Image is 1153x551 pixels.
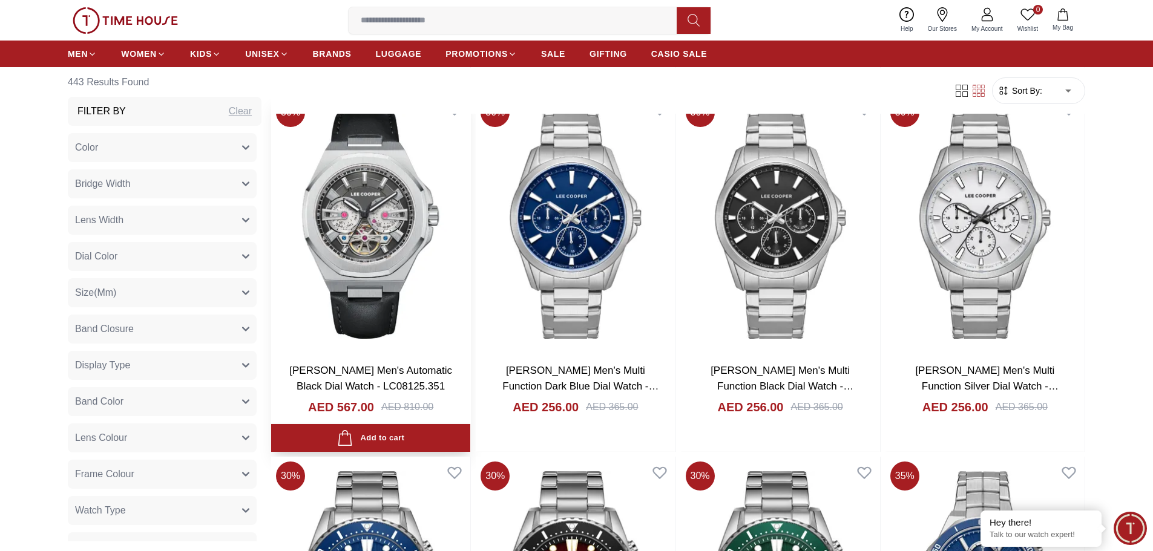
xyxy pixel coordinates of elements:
a: LUGGAGE [376,43,422,65]
span: 0 [1033,5,1043,15]
button: Size(Mm) [68,278,257,307]
span: LUGGAGE [376,48,422,60]
a: GIFTING [590,43,627,65]
span: CASIO SALE [651,48,708,60]
span: Watch Type [75,503,126,518]
a: UNISEX [245,43,288,65]
a: [PERSON_NAME] Men's Multi Function Dark Blue Dial Watch - LC08105.390 [502,365,659,407]
p: Talk to our watch expert! [990,530,1092,540]
div: AED 810.00 [381,400,433,414]
h4: AED 256.00 [922,399,988,416]
a: SALE [541,43,565,65]
a: WOMEN [121,43,166,65]
span: Size(Mm) [75,285,116,300]
a: Our Stores [921,5,964,36]
button: Band Closure [68,315,257,344]
button: Dial Color [68,242,257,271]
div: AED 365.00 [586,400,638,414]
a: [PERSON_NAME] Men's Automatic Black Dial Watch - LC08125.351 [289,365,452,392]
span: 35 % [890,461,919,491]
a: KIDS [190,43,221,65]
div: Add to cart [337,430,404,446]
button: Lens Colour [68,423,257,452]
div: Hey there! [990,517,1092,529]
div: Chat Widget [1114,512,1147,545]
span: UNISEX [245,48,279,60]
a: PROMOTIONS [445,43,517,65]
span: Dial Color [75,249,117,264]
a: 0Wishlist [1010,5,1045,36]
span: BRANDS [313,48,352,60]
span: MEN [68,48,88,60]
span: My Account [967,24,1008,33]
button: Frame Colour [68,460,257,489]
span: Color [75,140,98,155]
span: KIDS [190,48,212,60]
span: SALE [541,48,565,60]
div: AED 365.00 [996,400,1048,414]
a: Help [893,5,921,36]
button: Display Type [68,351,257,380]
span: 30 % [276,461,305,491]
span: PROMOTIONS [445,48,508,60]
a: [PERSON_NAME] Men's Multi Function Silver Dial Watch - LC08105.330 [915,365,1059,407]
div: AED 365.00 [790,400,843,414]
h4: AED 256.00 [718,399,784,416]
button: Add to cart [271,424,470,452]
span: Bridge Width [75,177,131,191]
span: Display Type [75,358,130,373]
img: LEE COOPER Men's Multi Function Silver Dial Watch - LC08105.330 [885,93,1085,353]
span: Band Color [75,394,123,409]
a: CASIO SALE [651,43,708,65]
img: ... [73,7,178,34]
img: LEE COOPER Men's Multi Function Dark Blue Dial Watch - LC08105.390 [476,93,675,353]
button: Band Color [68,387,257,416]
div: Clear [229,104,252,119]
button: Lens Width [68,206,257,235]
h3: Filter By [77,104,126,119]
a: MEN [68,43,97,65]
span: Lens Colour [75,431,127,445]
span: Sort By: [1010,85,1042,97]
span: Our Stores [923,24,962,33]
button: Color [68,133,257,162]
button: Watch Type [68,496,257,525]
img: LEE COOPER Men's Multi Function Black Dial Watch - LC08105.350 [681,93,880,353]
span: Wishlist [1013,24,1043,33]
a: [PERSON_NAME] Men's Multi Function Black Dial Watch - LC08105.350 [711,365,853,407]
img: LEE COOPER Men's Automatic Black Dial Watch - LC08125.351 [271,93,470,353]
span: Help [896,24,918,33]
a: BRANDS [313,43,352,65]
button: Bridge Width [68,169,257,198]
h6: 443 Results Found [68,68,261,97]
button: My Bag [1045,6,1080,34]
h4: AED 567.00 [308,399,374,416]
span: Frame Colour [75,467,134,481]
span: Lens Width [75,213,123,227]
span: GIFTING [590,48,627,60]
span: My Bag [1048,23,1078,32]
span: Band Closure [75,322,134,336]
span: 30 % [481,461,510,491]
span: WOMEN [121,48,157,60]
h4: AED 256.00 [513,399,579,416]
span: 30 % [686,461,715,491]
button: Sort By: [997,85,1042,97]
